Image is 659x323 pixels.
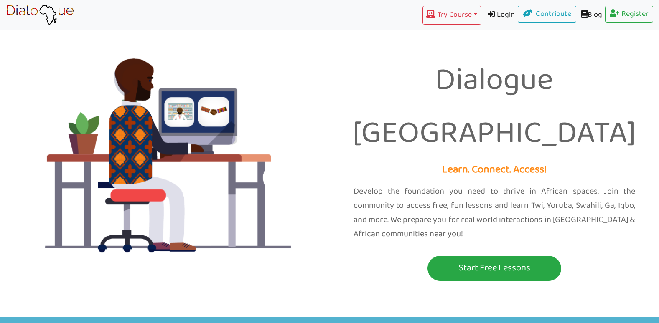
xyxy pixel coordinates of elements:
[427,256,561,281] button: Start Free Lessons
[354,184,636,241] p: Develop the foundation you need to thrive in African spaces. Join the community to access free, f...
[6,5,74,25] img: learn African language platform app
[336,256,653,281] a: Start Free Lessons
[422,6,481,25] button: Try Course
[576,6,605,25] a: Blog
[518,6,576,23] a: Contribute
[481,6,518,25] a: Login
[336,161,653,179] p: Learn. Connect. Access!
[605,6,654,23] a: Register
[336,55,653,161] p: Dialogue [GEOGRAPHIC_DATA]
[430,260,559,276] p: Start Free Lessons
